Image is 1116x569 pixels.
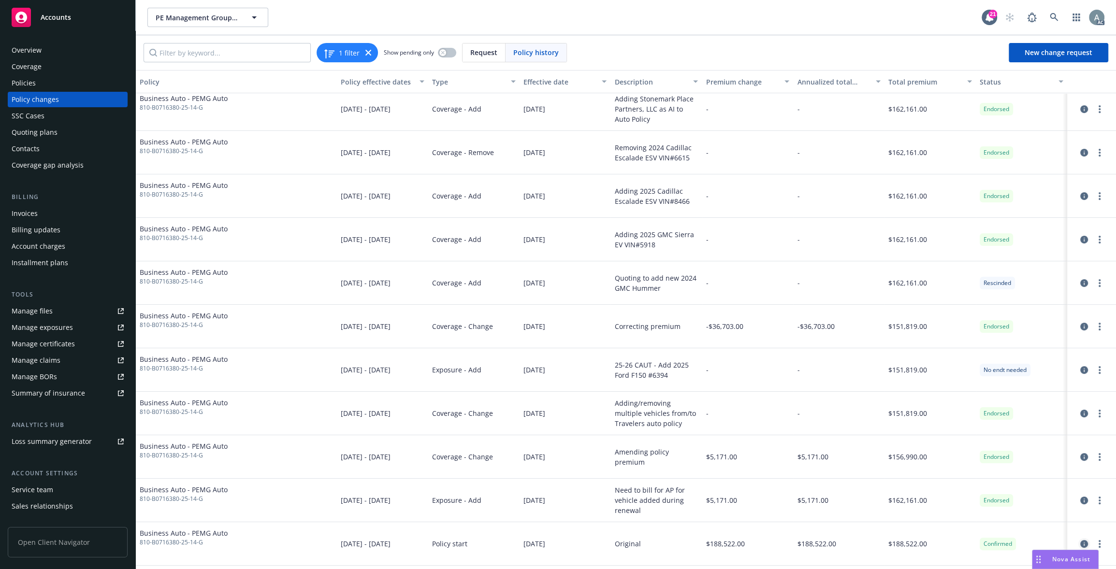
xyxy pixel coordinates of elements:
[706,539,744,549] span: $188,522.00
[988,10,997,18] div: 21
[41,14,71,21] span: Accounts
[1094,451,1105,463] a: more
[12,303,53,319] div: Manage files
[706,147,708,157] span: -
[1078,495,1090,506] a: circleInformation
[614,321,680,331] div: Correcting premium
[8,385,128,401] a: Summary of insurance
[614,447,698,467] div: Amending policy premium
[140,538,228,547] span: 810-B0716380-25-14-G
[614,539,640,549] div: Original
[12,353,60,368] div: Manage claims
[341,321,391,331] span: [DATE] - [DATE]
[1089,10,1104,25] img: photo
[706,495,737,505] span: $5,171.00
[8,420,128,430] div: Analytics hub
[984,105,1009,114] span: Endorsed
[984,148,1009,157] span: Endorsed
[8,369,128,384] a: Manage BORs
[140,180,228,190] span: Business Auto - PEMG Auto
[12,434,92,449] div: Loss summary generator
[984,540,1012,548] span: Confirmed
[339,48,360,58] span: 1 filter
[337,70,428,93] button: Policy effective dates
[432,104,481,114] span: Coverage - Add
[797,234,799,244] span: -
[384,48,434,57] span: Show pending only
[888,539,927,549] span: $188,522.00
[706,234,708,244] span: -
[706,365,708,375] span: -
[8,255,128,270] a: Installment plans
[140,277,228,286] span: 810-B0716380-25-14-G
[523,191,545,201] span: [DATE]
[12,141,40,156] div: Contacts
[1032,550,1044,569] div: Drag to move
[341,452,391,462] span: [DATE] - [DATE]
[8,353,128,368] a: Manage claims
[1078,190,1090,202] a: circleInformation
[140,147,228,156] span: 810-B0716380-25-14-G
[523,495,545,505] span: [DATE]
[12,498,73,514] div: Sales relationships
[432,77,505,87] div: Type
[432,539,467,549] span: Policy start
[156,13,239,23] span: PE Management Group, Inc.
[706,321,743,331] span: -$36,703.00
[8,92,128,107] a: Policy changes
[8,336,128,352] a: Manage certificates
[797,495,828,505] span: $5,171.00
[341,278,391,288] span: [DATE] - [DATE]
[523,321,545,331] span: [DATE]
[140,77,333,87] div: Policy
[12,43,42,58] div: Overview
[706,77,779,87] div: Premium change
[888,408,927,418] span: $151,819.00
[614,360,698,380] div: 25-26 CAUT - Add 2025 Ford F150 #6394
[980,77,1053,87] div: Status
[140,267,228,277] span: Business Auto - PEMG Auto
[432,408,493,418] span: Coverage - Change
[888,365,927,375] span: $151,819.00
[12,482,53,498] div: Service team
[976,70,1067,93] button: Status
[341,104,391,114] span: [DATE] - [DATE]
[984,192,1009,200] span: Endorsed
[432,234,481,244] span: Coverage - Add
[12,75,36,91] div: Policies
[470,47,497,57] span: Request
[888,321,927,331] span: $151,819.00
[341,365,391,375] span: [DATE] - [DATE]
[984,366,1027,374] span: No endt needed
[797,452,828,462] span: $5,171.00
[8,320,128,335] span: Manage exposures
[8,303,128,319] a: Manage files
[706,408,708,418] span: -
[984,235,1009,244] span: Endorsed
[341,191,391,201] span: [DATE] - [DATE]
[1078,277,1090,289] a: circleInformation
[520,70,611,93] button: Effective date
[140,224,228,234] span: Business Auto - PEMG Auto
[984,322,1009,331] span: Endorsed
[614,398,698,428] div: Adding/removing multiple vehicles from/to Travelers auto policy
[8,239,128,254] a: Account charges
[614,273,698,293] div: Quoting to add new 2024 GMC Hummer
[12,108,44,124] div: SSC Cases
[888,191,927,201] span: $162,161.00
[1078,147,1090,158] a: circleInformation
[12,320,73,335] div: Manage exposures
[706,104,708,114] span: -
[1025,48,1092,57] span: New change request
[140,528,228,538] span: Business Auto - PEMG Auto
[523,147,545,157] span: [DATE]
[8,75,128,91] a: Policies
[8,498,128,514] a: Sales relationships
[8,43,128,58] a: Overview
[12,515,67,530] div: Related accounts
[8,469,128,478] div: Account settings
[1000,8,1019,27] a: Start snowing
[797,147,799,157] span: -
[147,8,268,27] button: PE Management Group, Inc.
[523,408,545,418] span: [DATE]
